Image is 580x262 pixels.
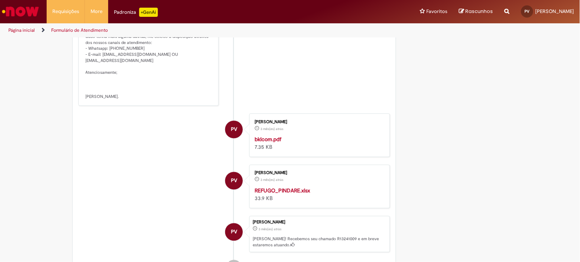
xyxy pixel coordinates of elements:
span: [PERSON_NAME] [536,8,574,15]
a: bklcom.pdf [255,136,281,143]
div: [PERSON_NAME] [253,220,386,225]
div: 7.35 KB [255,136,382,151]
span: Favoritos [427,8,448,15]
a: Página inicial [8,27,35,33]
a: REFUGO_PINDARE.xlsx [255,187,310,194]
span: Requisições [52,8,79,15]
span: Rascunhos [466,8,493,15]
span: More [91,8,102,15]
div: [PERSON_NAME] [255,171,382,176]
time: 04/07/2025 08:03:50 [260,127,283,131]
span: 3 mês(es) atrás [260,178,283,182]
ul: Trilhas de página [6,23,381,37]
time: 04/07/2025 08:03:04 [260,178,283,182]
span: 3 mês(es) atrás [258,227,281,232]
li: Paulo Victor [78,216,390,253]
span: PV [231,120,237,139]
p: [PERSON_NAME]! Recebemos seu chamado R13241009 e em breve estaremos atuando. [253,236,386,248]
img: ServiceNow [1,4,40,19]
div: Padroniza [114,8,158,17]
div: 33.9 KB [255,187,382,202]
div: Paulo Victor [225,172,243,190]
span: PV [231,223,237,241]
p: +GenAi [139,8,158,17]
div: [PERSON_NAME] [255,120,382,124]
span: 3 mês(es) atrás [260,127,283,131]
a: Formulário de Atendimento [51,27,108,33]
div: Paulo Victor [225,121,243,138]
time: 04/07/2025 08:03:51 [258,227,281,232]
span: PV [231,172,237,190]
a: Rascunhos [459,8,493,15]
div: Paulo Victor [225,223,243,241]
span: PV [525,9,530,14]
